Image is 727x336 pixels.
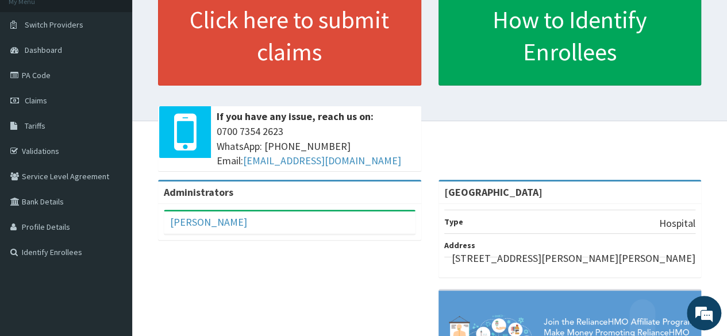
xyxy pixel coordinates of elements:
span: We're online! [67,97,159,213]
p: Hospital [659,216,695,231]
span: Dashboard [25,45,62,55]
textarea: Type your message and hit 'Enter' [6,218,219,258]
span: Switch Providers [25,20,83,30]
strong: [GEOGRAPHIC_DATA] [444,186,543,199]
span: Tariffs [25,121,45,131]
b: Address [444,240,475,250]
div: Chat with us now [60,64,193,79]
div: Minimize live chat window [189,6,216,33]
p: [STREET_ADDRESS][PERSON_NAME][PERSON_NAME] [452,251,695,266]
b: Administrators [164,186,233,199]
span: Claims [25,95,47,106]
img: d_794563401_company_1708531726252_794563401 [21,57,47,86]
a: [EMAIL_ADDRESS][DOMAIN_NAME] [243,154,401,167]
a: [PERSON_NAME] [170,215,247,229]
b: Type [444,217,463,227]
span: 0700 7354 2623 WhatsApp: [PHONE_NUMBER] Email: [217,124,416,168]
b: If you have any issue, reach us on: [217,110,374,123]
